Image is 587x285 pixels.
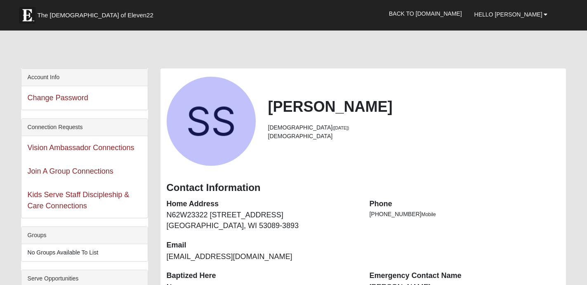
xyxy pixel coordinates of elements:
[369,199,560,210] dt: Phone
[383,3,468,24] a: Back to [DOMAIN_NAME]
[167,77,256,166] a: View Fullsize Photo
[268,132,560,141] li: [DEMOGRAPHIC_DATA]
[28,191,130,210] a: Kids Serve Staff Discipleship & Care Connections
[28,144,134,152] a: Vision Ambassador Connections
[468,4,554,25] a: Hello [PERSON_NAME]
[19,7,35,24] img: Eleven22 logo
[167,210,357,231] dd: N62W23322 [STREET_ADDRESS] [GEOGRAPHIC_DATA], WI 53089-3893
[21,69,148,86] div: Account Info
[28,94,88,102] a: Change Password
[332,125,349,130] small: ([DATE])
[28,167,113,175] a: Join A Group Connections
[21,119,148,136] div: Connection Requests
[422,212,436,217] span: Mobile
[15,3,180,24] a: The [DEMOGRAPHIC_DATA] of Eleven22
[167,240,357,251] dt: Email
[21,244,148,261] li: No Groups Available To List
[167,252,357,262] dd: [EMAIL_ADDRESS][DOMAIN_NAME]
[167,199,357,210] dt: Home Address
[38,11,153,19] span: The [DEMOGRAPHIC_DATA] of Eleven22
[167,182,560,194] h3: Contact Information
[369,210,560,219] li: [PHONE_NUMBER]
[369,271,560,281] dt: Emergency Contact Name
[474,11,542,18] span: Hello [PERSON_NAME]
[268,98,560,115] h2: [PERSON_NAME]
[167,271,357,281] dt: Baptized Here
[268,123,560,132] li: [DEMOGRAPHIC_DATA]
[21,227,148,244] div: Groups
